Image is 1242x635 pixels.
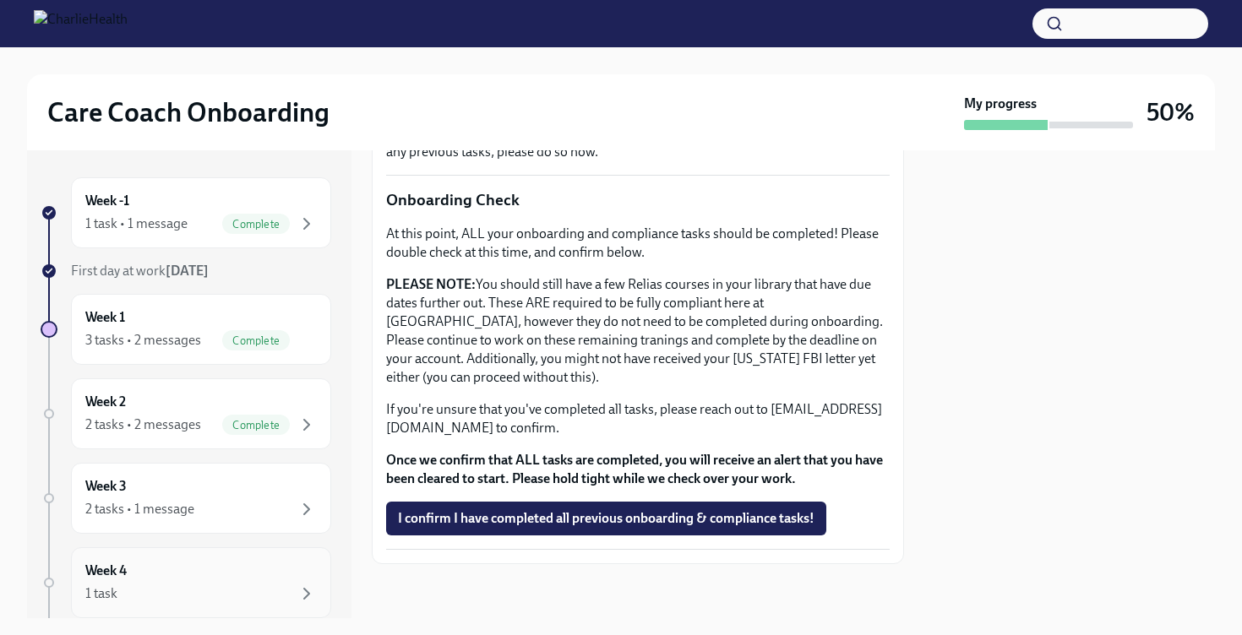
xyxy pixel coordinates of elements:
a: Week -11 task • 1 messageComplete [41,177,331,248]
h6: Week 1 [85,308,125,327]
h6: Week 4 [85,562,127,580]
div: 3 tasks • 2 messages [85,331,201,350]
div: 2 tasks • 2 messages [85,415,201,434]
p: At this point, ALL your onboarding and compliance tasks should be completed! Please double check ... [386,225,890,262]
strong: My progress [964,95,1037,113]
span: I confirm I have completed all previous onboarding & compliance tasks! [398,510,814,527]
p: Onboarding Check [386,189,890,211]
button: I confirm I have completed all previous onboarding & compliance tasks! [386,502,826,535]
h3: 50% [1147,97,1195,128]
span: Complete [222,218,290,231]
h6: Week 2 [85,393,126,411]
div: 1 task [85,584,117,603]
a: Week 32 tasks • 1 message [41,463,331,534]
span: First day at work [71,263,209,279]
strong: PLEASE NOTE: [386,276,476,292]
strong: Once we confirm that ALL tasks are completed, you will receive an alert that you have been cleare... [386,452,883,486]
a: Week 13 tasks • 2 messagesComplete [41,294,331,365]
h2: Care Coach Onboarding [47,95,330,129]
a: Week 41 task [41,547,331,618]
p: You should still have a few Relias courses in your library that have due dates further out. These... [386,275,890,387]
h6: Week 3 [85,477,127,496]
a: Week 22 tasks • 2 messagesComplete [41,378,331,449]
h6: Week -1 [85,192,129,210]
div: 2 tasks • 1 message [85,500,194,518]
div: 1 task • 1 message [85,214,188,233]
a: First day at work[DATE] [41,262,331,280]
span: Complete [222,334,290,347]
p: If you're unsure that you've completed all tasks, please reach out to [EMAIL_ADDRESS][DOMAIN_NAME... [386,400,890,437]
strong: [DATE] [166,263,209,279]
span: Complete [222,419,290,431]
img: CharlieHealth [34,10,128,37]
